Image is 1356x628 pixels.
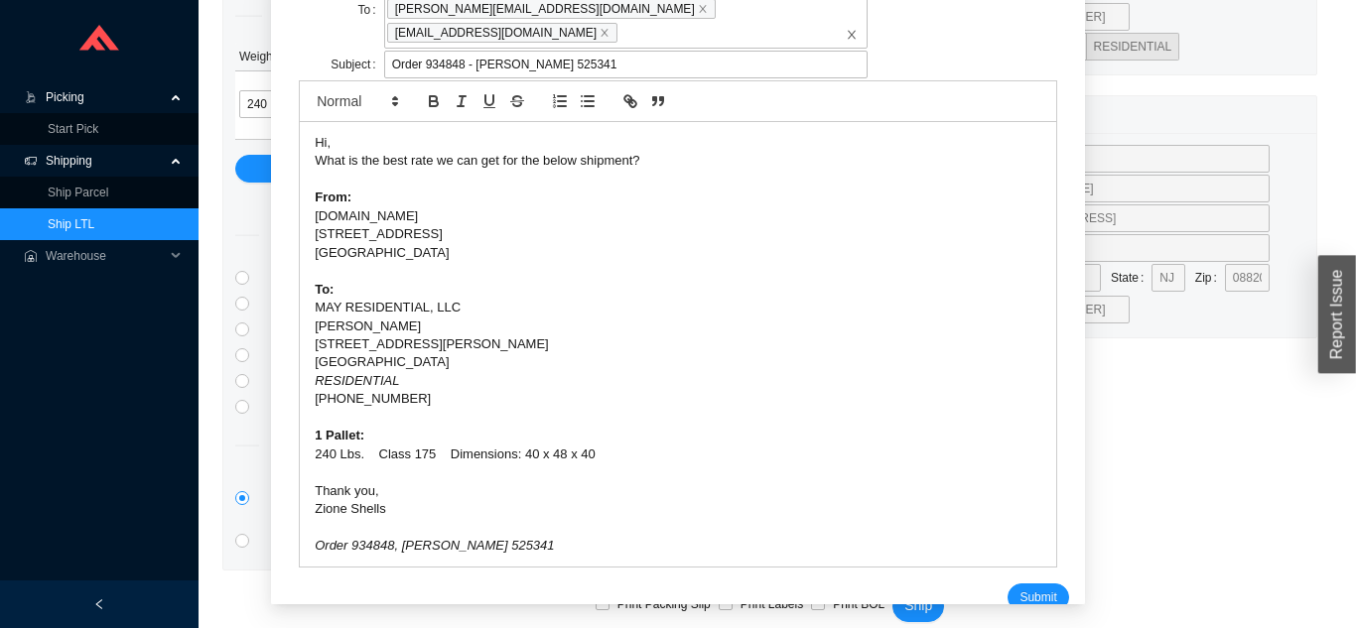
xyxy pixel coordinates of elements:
label: Subject [331,51,383,78]
button: Add Pallet [235,155,840,183]
div: Hi, [315,134,1041,152]
span: Print Labels [733,594,811,614]
a: Ship LTL [48,217,94,231]
span: Warehouse [46,240,165,272]
span: Other Services [259,434,379,456]
div: Zione Shells [315,500,1041,518]
label: Zip [1195,264,1225,292]
div: Thank you, [315,482,1041,500]
div: [STREET_ADDRESS] [315,225,1041,243]
span: Print BOL [825,594,892,614]
strong: To: [315,282,334,297]
div: Return Address [885,96,1304,133]
div: 240 Lbs. Class 175 Dimensions: 40 x 48 x 40 [315,445,1041,463]
span: Shipping [46,145,165,177]
span: close [600,28,610,38]
span: left [93,598,105,610]
div: [GEOGRAPHIC_DATA] [315,353,1041,371]
em: Order 934848, [PERSON_NAME] 525341 [315,538,554,553]
input: [PERSON_NAME][EMAIL_ADDRESS][DOMAIN_NAME]close[EMAIL_ADDRESS][DOMAIN_NAME]closeclose [620,22,634,44]
span: close [698,4,708,14]
strong: From: [315,189,351,204]
span: [EMAIL_ADDRESS][DOMAIN_NAME] [387,23,617,43]
span: RESIDENTIAL [1094,40,1172,54]
th: Weight [235,43,354,71]
div: [GEOGRAPHIC_DATA] [315,244,1041,262]
div: [PERSON_NAME] [315,317,1041,335]
span: close [846,29,858,41]
a: Start Pick [48,122,98,136]
span: Pallets [262,4,332,27]
div: What is the best rate we can get for the below shipment? [315,152,1041,170]
span: Ship [904,594,932,617]
div: MAY RESIDENTIAL, LLC [315,299,1041,316]
button: Ship [892,590,944,622]
span: Picking [46,81,165,113]
div: [DOMAIN_NAME] [315,207,1041,225]
div: [STREET_ADDRESS][PERSON_NAME] [315,335,1041,353]
span: Submit [1019,587,1056,607]
label: State [1111,264,1152,292]
strong: 1 Pallet: [315,428,364,442]
a: Ship Parcel [48,186,108,199]
div: [PHONE_NUMBER] [315,390,1041,408]
em: RESIDENTIAL [315,373,399,388]
span: Print Packing Slip [610,594,719,614]
span: Direct Services [259,223,380,246]
button: Submit [1008,583,1068,611]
